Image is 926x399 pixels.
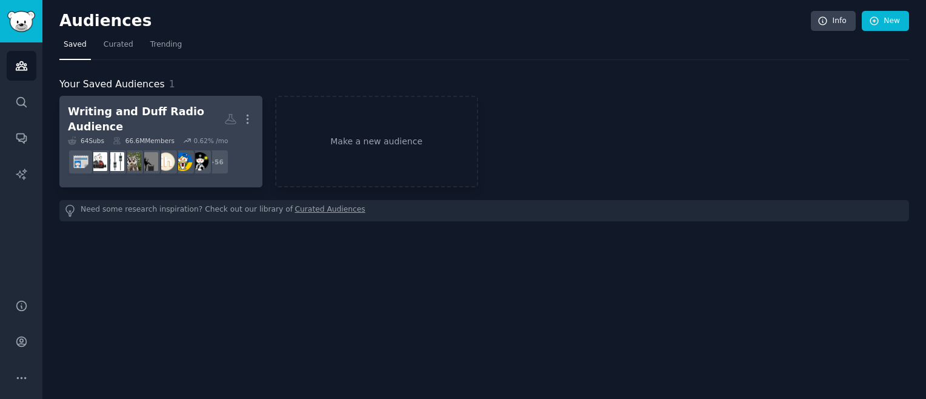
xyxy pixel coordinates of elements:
a: Trending [146,35,186,60]
a: Curated Audiences [295,204,365,217]
a: Writing and Duff Radio Audience64Subs66.6MMembers0.62% /mo+5670smusicukraineindieheadsindieOwlsmi... [59,96,262,187]
a: Info [811,11,856,32]
div: Writing and Duff Radio Audience [68,104,224,134]
img: indie [139,152,158,171]
a: Curated [99,35,138,60]
a: Saved [59,35,91,60]
div: Need some research inspiration? Check out our library of [59,200,909,221]
div: 64 Sub s [68,136,104,145]
span: Saved [64,39,87,50]
span: Trending [150,39,182,50]
div: 66.6M Members [113,136,175,145]
img: Owls [122,152,141,171]
h2: Audiences [59,12,811,31]
img: Journalism [72,152,90,171]
div: 0.62 % /mo [193,136,228,145]
div: + 56 [204,149,229,175]
a: New [862,11,909,32]
span: Your Saved Audiences [59,77,165,92]
img: Lawyertalk [88,152,107,171]
span: Curated [104,39,133,50]
img: GummySearch logo [7,11,35,32]
img: 70smusic [190,152,209,171]
span: 1 [169,78,175,90]
a: Make a new audience [275,96,478,187]
img: ukraine [173,152,192,171]
img: mixingmastering [105,152,124,171]
img: indieheads [156,152,175,171]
